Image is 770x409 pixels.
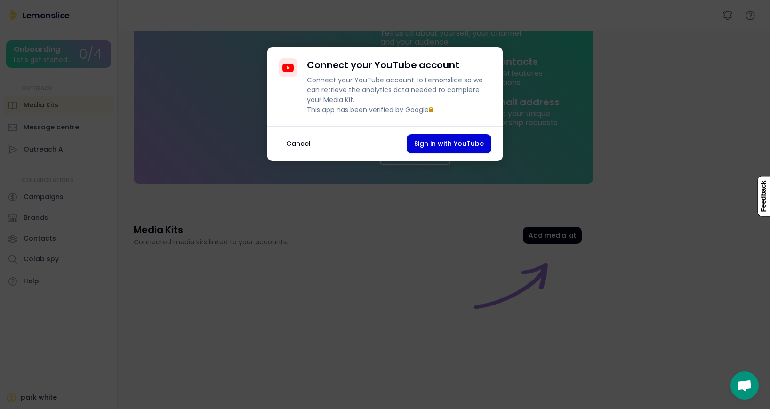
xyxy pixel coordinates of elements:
h4: Connect your YouTube account [307,58,459,72]
img: YouTubeIcon.svg [282,62,294,73]
button: Cancel [279,134,318,153]
div: Connect your YouTube account to Lemonslice so we can retrieve the analytics data needed to comple... [307,75,491,115]
div: Open chat [730,371,759,400]
button: Sign in with YouTube [407,134,491,153]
